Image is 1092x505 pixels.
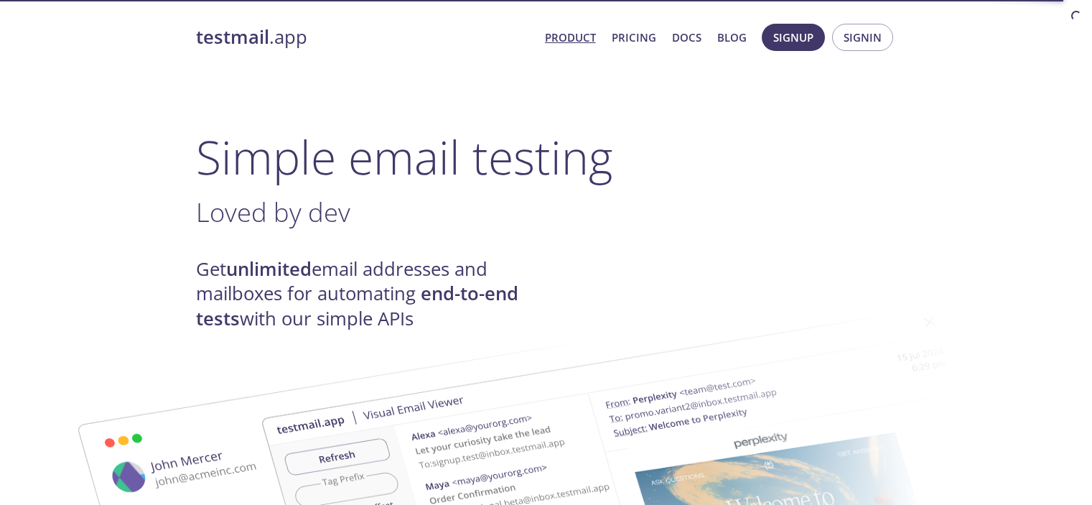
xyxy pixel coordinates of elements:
[672,28,701,47] a: Docs
[196,281,518,330] strong: end-to-end tests
[196,25,533,50] a: testmail.app
[832,24,893,51] button: Signin
[612,28,656,47] a: Pricing
[773,28,813,47] span: Signup
[196,24,269,50] strong: testmail
[545,28,596,47] a: Product
[717,28,747,47] a: Blog
[196,257,546,331] h4: Get email addresses and mailboxes for automating with our simple APIs
[226,256,312,282] strong: unlimited
[196,194,350,230] span: Loved by dev
[844,28,882,47] span: Signin
[762,24,825,51] button: Signup
[196,129,897,185] h1: Simple email testing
